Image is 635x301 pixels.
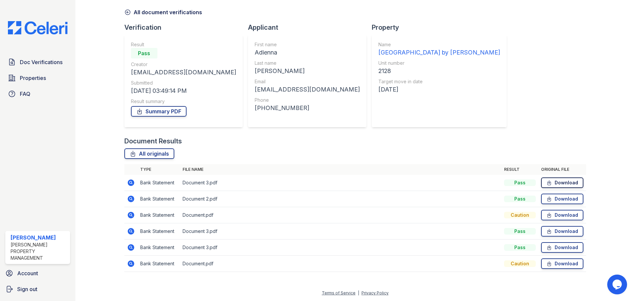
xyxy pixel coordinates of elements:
[131,98,236,105] div: Result summary
[255,41,360,48] div: First name
[541,258,583,269] a: Download
[138,207,180,223] td: Bank Statement
[180,191,501,207] td: Document 2.pdf
[131,48,157,58] div: Pass
[538,164,586,175] th: Original file
[131,80,236,86] div: Submitted
[180,256,501,272] td: Document.pdf
[180,240,501,256] td: Document 3.pdf
[20,74,46,82] span: Properties
[358,290,359,295] div: |
[5,71,70,85] a: Properties
[372,23,512,32] div: Property
[607,275,628,294] iframe: chat widget
[124,23,248,32] div: Verification
[255,97,360,103] div: Phone
[255,78,360,85] div: Email
[361,290,389,295] a: Privacy Policy
[378,48,500,57] div: [GEOGRAPHIC_DATA] by [PERSON_NAME]
[131,68,236,77] div: [EMAIL_ADDRESS][DOMAIN_NAME]
[180,175,501,191] td: Document 3.pdf
[20,90,30,98] span: FAQ
[541,210,583,220] a: Download
[3,282,73,296] a: Sign out
[3,267,73,280] a: Account
[541,226,583,237] a: Download
[124,136,182,146] div: Document Results
[20,58,63,66] span: Doc Verifications
[255,48,360,57] div: Adienna
[11,234,67,242] div: [PERSON_NAME]
[541,242,583,253] a: Download
[255,60,360,66] div: Last name
[501,164,538,175] th: Result
[11,242,67,261] div: [PERSON_NAME] Property Management
[248,23,372,32] div: Applicant
[138,223,180,240] td: Bank Statement
[378,60,500,66] div: Unit number
[504,244,536,251] div: Pass
[541,194,583,204] a: Download
[378,41,500,48] div: Name
[17,269,38,277] span: Account
[17,285,37,293] span: Sign out
[131,86,236,95] div: [DATE] 03:49:14 PM
[378,66,500,76] div: 2128
[138,191,180,207] td: Bank Statement
[180,207,501,223] td: Document.pdf
[541,177,583,188] a: Download
[378,41,500,57] a: Name [GEOGRAPHIC_DATA] by [PERSON_NAME]
[138,256,180,272] td: Bank Statement
[378,78,500,85] div: Target move in date
[124,148,174,159] a: All originals
[131,61,236,68] div: Creator
[322,290,356,295] a: Terms of Service
[504,260,536,267] div: Caution
[3,21,73,34] img: CE_Logo_Blue-a8612792a0a2168367f1c8372b55b34899dd931a85d93a1a3d3e32e68fde9ad4.png
[180,164,501,175] th: File name
[131,41,236,48] div: Result
[138,240,180,256] td: Bank Statement
[504,179,536,186] div: Pass
[504,212,536,218] div: Caution
[255,85,360,94] div: [EMAIL_ADDRESS][DOMAIN_NAME]
[138,164,180,175] th: Type
[138,175,180,191] td: Bank Statement
[504,196,536,202] div: Pass
[5,87,70,100] a: FAQ
[255,103,360,113] div: [PHONE_NUMBER]
[255,66,360,76] div: [PERSON_NAME]
[5,56,70,69] a: Doc Verifications
[180,223,501,240] td: Document 3.pdf
[124,8,202,16] a: All document verifications
[131,106,187,117] a: Summary PDF
[378,85,500,94] div: [DATE]
[504,228,536,235] div: Pass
